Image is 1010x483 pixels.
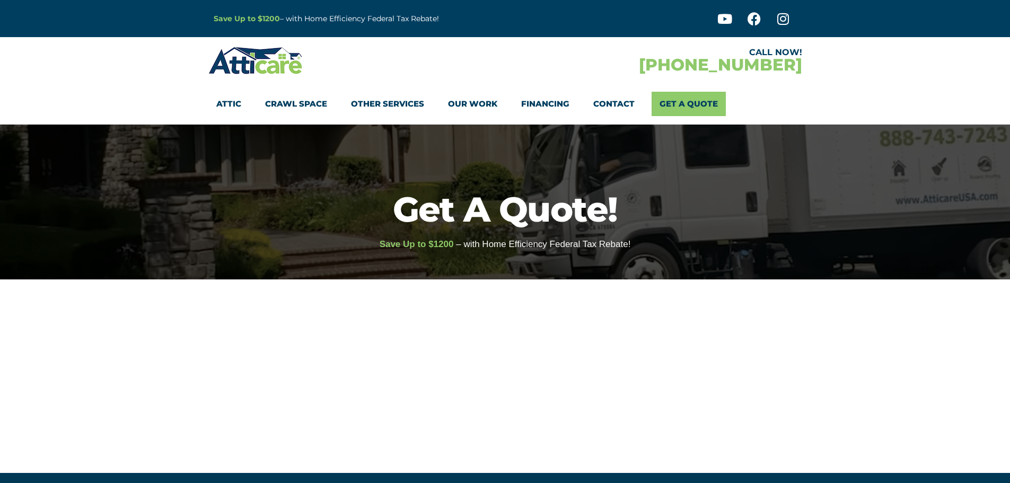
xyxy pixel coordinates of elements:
a: Crawl Space [265,92,327,116]
span: Save Up to $1200 [380,239,454,249]
a: Get A Quote [652,92,726,116]
div: CALL NOW! [505,48,802,57]
a: Other Services [351,92,424,116]
a: Attic [216,92,241,116]
h1: Get A Quote! [5,192,1005,226]
span: – with Home Efficiency Federal Tax Rebate! [456,239,630,249]
a: Contact [593,92,635,116]
nav: Menu [216,92,794,116]
a: Save Up to $1200 [214,14,280,23]
p: – with Home Efficiency Federal Tax Rebate! [214,13,557,25]
a: Financing [521,92,569,116]
a: Our Work [448,92,497,116]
